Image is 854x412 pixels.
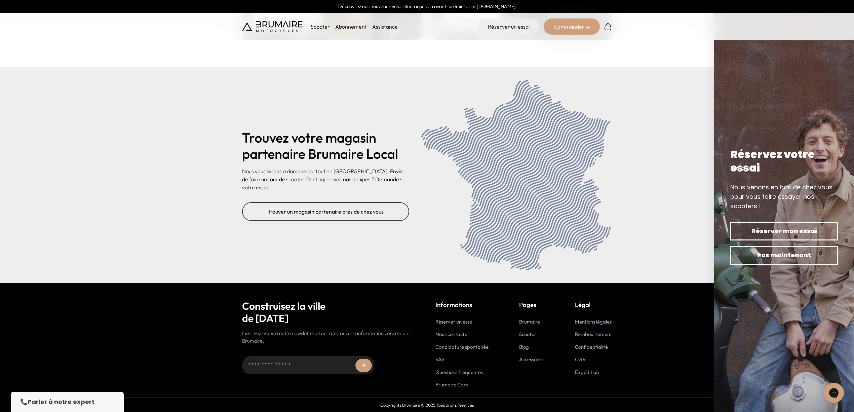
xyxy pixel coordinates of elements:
p: Informations [435,300,489,309]
input: Adresse email... [242,356,374,374]
a: Blog [519,344,529,350]
a: Expédition [575,369,599,375]
a: Réserver un essai [478,18,540,35]
a: Accessoires [519,356,544,363]
button: ➜ [355,359,372,372]
a: Brumaire Care [435,381,468,388]
p: Nous vous livrons à domicile partout en [GEOGRAPHIC_DATA]. Envie de faire un tour de scooter élec... [242,167,409,191]
p: Copyrights Brumaire © 2025 Tous droits réservés [43,402,811,408]
a: SAV [435,356,444,363]
h2: Construisez la ville de [DATE] [242,300,419,324]
h2: Trouvez votre magasin partenaire Brumaire Local [242,129,409,162]
a: Remboursement [575,331,612,337]
a: CGV [575,356,586,363]
a: Réserver un essai [435,319,473,325]
img: scooter électrique - Brumaire [420,78,612,272]
a: Abonnement [335,23,367,30]
a: Confidentialité [575,344,608,350]
p: Légal [575,300,612,309]
img: Panier [604,23,612,31]
p: Pages [519,300,544,309]
img: right-arrow-2.png [586,26,590,30]
iframe: Gorgias live chat messenger [820,380,847,405]
a: Mentions légales [575,319,612,325]
a: Nous contacter [435,331,469,337]
p: Scooter [311,23,330,31]
a: Assistance [372,23,398,30]
p: Inscrivez-vous à notre newsletter et ne ratez aucune information concernant Brumaire. [242,330,419,345]
a: Candidature spontanée [435,344,489,350]
a: Questions fréquentes [435,369,483,375]
a: Brumaire [519,319,540,325]
a: Scooter [519,331,536,337]
img: Brumaire Motocycles [242,21,303,32]
a: Trouver un magasin partenaire près de chez vous [242,202,409,221]
div: Commander [544,18,600,35]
